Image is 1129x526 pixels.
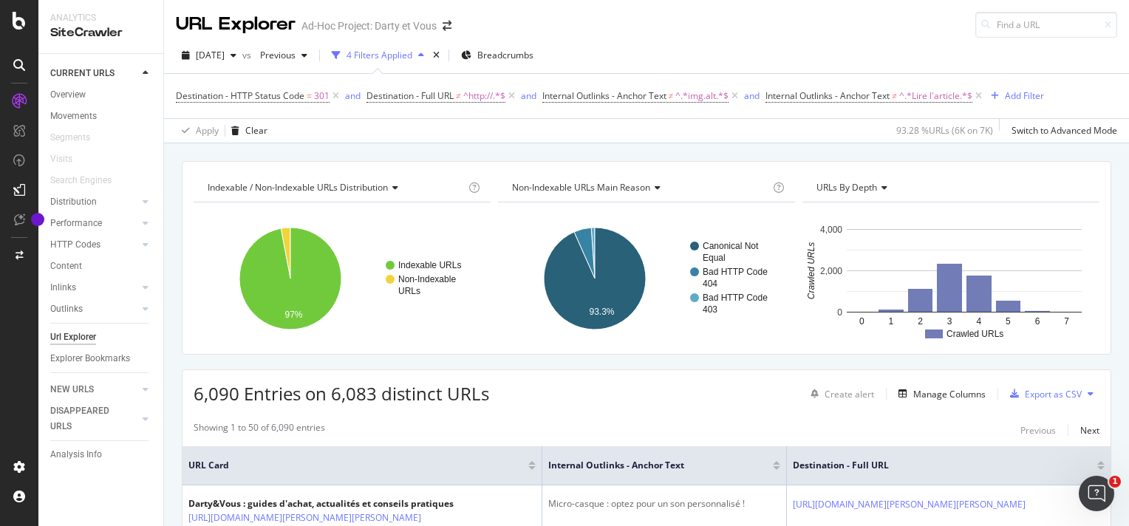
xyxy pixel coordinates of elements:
[50,329,153,345] a: Url Explorer
[205,176,465,199] h4: Indexable / Non-Indexable URLs Distribution
[50,259,82,274] div: Content
[521,89,536,103] button: and
[50,280,138,296] a: Inlinks
[816,181,877,194] span: URLs by Depth
[50,237,138,253] a: HTTP Codes
[208,181,388,194] span: Indexable / Non-Indexable URLs distribution
[793,497,1026,512] a: [URL][DOMAIN_NAME][PERSON_NAME][PERSON_NAME]
[703,279,717,289] text: 404
[50,130,105,146] a: Segments
[50,12,151,24] div: Analytics
[669,89,674,102] span: ≠
[430,48,443,63] div: times
[285,310,303,320] text: 97%
[196,49,225,61] span: 2025 Sep. 8th
[301,18,437,33] div: Ad-Hoc Project: Darty et Vous
[509,176,770,199] h4: Non-Indexable URLs Main Reason
[196,124,219,137] div: Apply
[50,87,153,103] a: Overview
[50,194,97,210] div: Distribution
[50,109,153,124] a: Movements
[398,260,461,270] text: Indexable URLs
[245,124,267,137] div: Clear
[398,274,456,284] text: Non-Indexable
[825,388,874,400] div: Create alert
[976,316,981,327] text: 4
[176,89,304,102] span: Destination - HTTP Status Code
[50,66,115,81] div: CURRENT URLS
[859,316,864,327] text: 0
[188,459,525,472] span: URL Card
[443,21,451,31] div: arrow-right-arrow-left
[521,89,536,102] div: and
[899,86,972,106] span: ^.*Lire l'article.*$
[326,44,430,67] button: 4 Filters Applied
[50,194,138,210] a: Distribution
[892,89,897,102] span: ≠
[1020,424,1056,437] div: Previous
[176,12,296,37] div: URL Explorer
[50,382,138,397] a: NEW URLS
[50,351,130,366] div: Explorer Bookmarks
[1005,89,1044,102] div: Add Filter
[820,225,842,235] text: 4,000
[345,89,361,103] button: and
[225,119,267,143] button: Clear
[314,86,330,106] span: 301
[50,329,96,345] div: Url Explorer
[242,49,254,61] span: vs
[194,214,487,343] div: A chart.
[50,403,125,434] div: DISAPPEARED URLS
[985,87,1044,105] button: Add Filter
[806,242,816,299] text: Crawled URLs
[254,44,313,67] button: Previous
[814,176,1086,199] h4: URLs by Depth
[477,49,533,61] span: Breadcrumbs
[1012,124,1117,137] div: Switch to Advanced Mode
[947,316,952,327] text: 3
[50,301,138,317] a: Outlinks
[1035,316,1040,327] text: 6
[703,253,726,263] text: Equal
[918,316,923,327] text: 2
[744,89,760,102] div: and
[820,266,842,276] text: 2,000
[347,49,412,61] div: 4 Filters Applied
[893,385,986,403] button: Manage Columns
[512,181,650,194] span: Non-Indexable URLs Main Reason
[703,293,768,303] text: Bad HTTP Code
[31,213,44,226] div: Tooltip anchor
[345,89,361,102] div: and
[498,214,791,343] div: A chart.
[50,151,87,167] a: Visits
[50,130,90,146] div: Segments
[50,87,86,103] div: Overview
[1080,421,1099,439] button: Next
[50,351,153,366] a: Explorer Bookmarks
[50,173,126,188] a: Search Engines
[307,89,312,102] span: =
[50,237,100,253] div: HTTP Codes
[456,89,461,102] span: ≠
[1109,476,1121,488] span: 1
[463,86,505,106] span: ^http://.*$
[1079,476,1114,511] iframe: Intercom live chat
[837,307,842,318] text: 0
[805,382,874,406] button: Create alert
[50,280,76,296] div: Inlinks
[455,44,539,67] button: Breadcrumbs
[896,124,993,137] div: 93.28 % URLs ( 6K on 7K )
[542,89,666,102] span: Internal Outlinks - Anchor Text
[176,119,219,143] button: Apply
[889,316,894,327] text: 1
[802,214,1096,343] svg: A chart.
[548,459,751,472] span: Internal Outlinks - Anchor Text
[50,447,102,462] div: Analysis Info
[50,216,102,231] div: Performance
[1025,388,1082,400] div: Export as CSV
[50,66,138,81] a: CURRENT URLS
[703,241,759,251] text: Canonical Not
[188,497,454,510] div: Darty&Vous : guides d'achat, actualités et conseils pratiques
[703,304,717,315] text: 403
